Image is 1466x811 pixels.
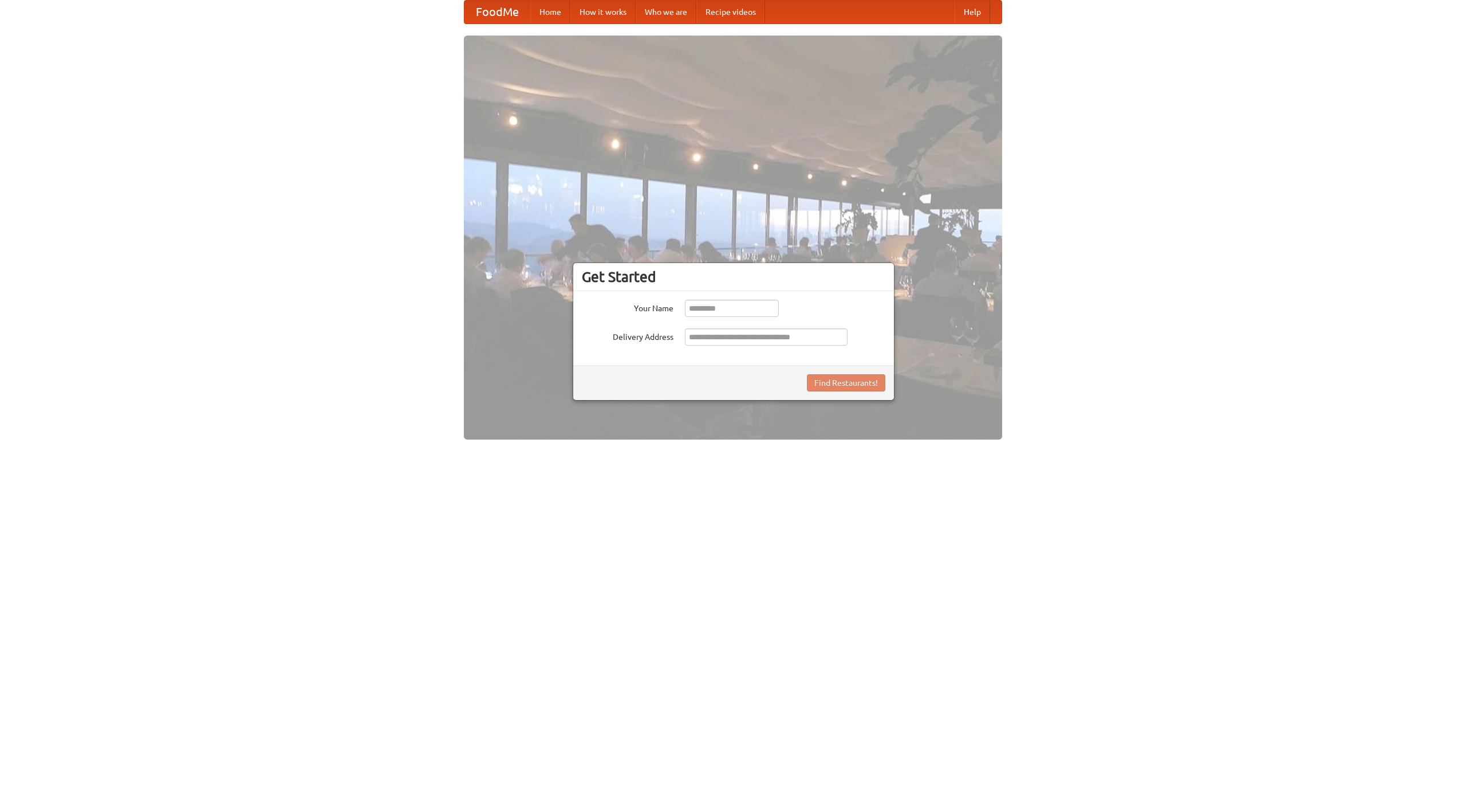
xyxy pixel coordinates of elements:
a: Help [955,1,990,23]
label: Delivery Address [582,328,673,343]
button: Find Restaurants! [807,374,885,391]
a: Who we are [636,1,696,23]
label: Your Name [582,300,673,314]
a: Home [530,1,570,23]
a: Recipe videos [696,1,765,23]
a: FoodMe [464,1,530,23]
a: How it works [570,1,636,23]
h3: Get Started [582,268,885,285]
